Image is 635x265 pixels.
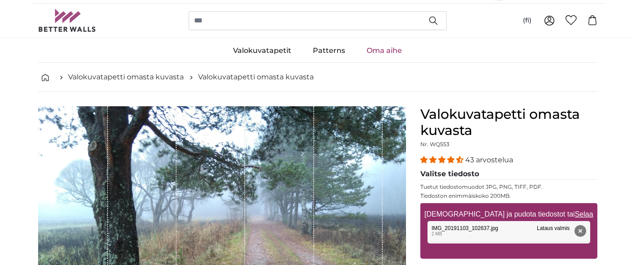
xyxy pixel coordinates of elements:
[38,63,597,92] nav: breadcrumbs
[199,72,314,83] a: Valokuvatapetti omasta kuvasta
[465,156,513,164] span: 43 arvostelua
[575,210,593,218] u: Selaa
[420,192,597,200] p: Tiedoston enimmäiskoko 200MB.
[420,156,465,164] span: 4.40 stars
[421,205,596,223] label: [DEMOGRAPHIC_DATA] ja pudota tiedostot tai
[420,141,449,148] span: Nr. WQ553
[420,106,597,139] h1: Valokuvatapetti omasta kuvasta
[356,39,413,62] a: Oma aihe
[69,72,184,83] a: Valokuvatapetti omasta kuvasta
[222,39,302,62] a: Valokuvatapetit
[302,39,356,62] a: Patterns
[38,9,96,32] img: Betterwalls
[420,183,597,191] p: Tuetut tiedostomuodot JPG, PNG, TIFF, PDF.
[420,169,597,180] legend: Valitse tiedosto
[516,13,539,29] button: (fi)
